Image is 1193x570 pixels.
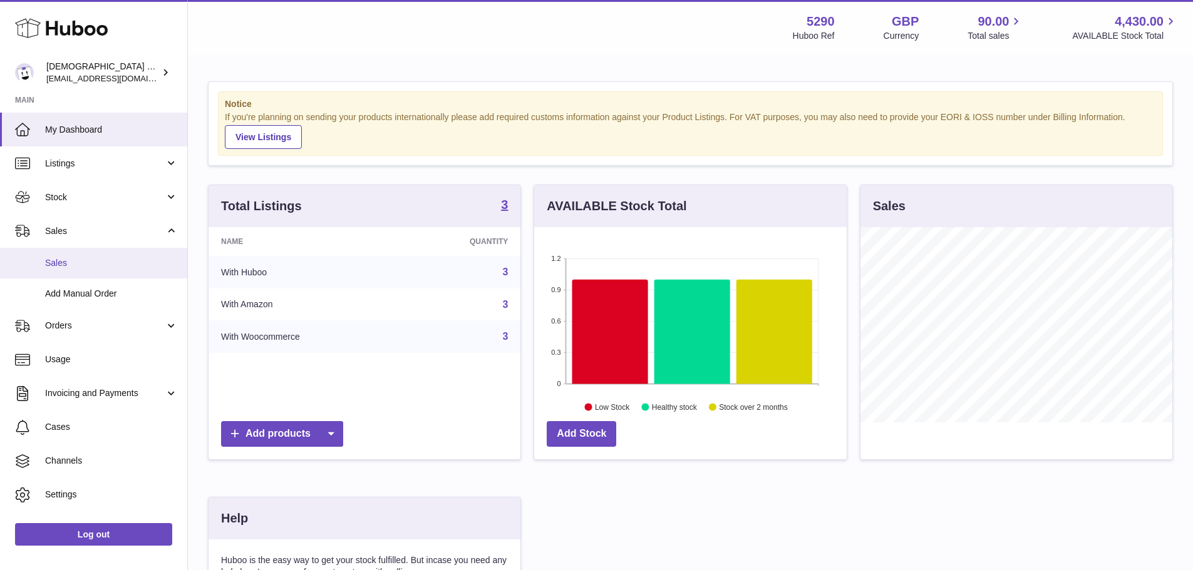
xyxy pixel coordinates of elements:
a: 3 [502,267,508,277]
span: Add Manual Order [45,288,178,300]
div: Huboo Ref [793,30,835,42]
div: [DEMOGRAPHIC_DATA] Charity [46,61,159,84]
a: 3 [502,331,508,342]
th: Quantity [402,227,520,256]
span: Settings [45,489,178,501]
span: Orders [45,320,165,332]
span: [EMAIL_ADDRESS][DOMAIN_NAME] [46,73,184,83]
text: 0.3 [552,349,561,356]
text: 0.9 [552,286,561,293]
span: Listings [45,158,165,170]
a: Log out [15,523,172,546]
a: 3 [501,198,508,213]
h3: AVAILABLE Stock Total [547,198,686,215]
span: Sales [45,257,178,269]
a: Add Stock [547,421,616,447]
span: AVAILABLE Stock Total [1072,30,1178,42]
div: If you're planning on sending your products internationally please add required customs informati... [225,111,1156,149]
strong: GBP [892,13,919,30]
span: Cases [45,421,178,433]
strong: Notice [225,98,1156,110]
span: Invoicing and Payments [45,387,165,399]
span: Usage [45,354,178,365]
td: With Huboo [209,256,402,288]
td: With Amazon [209,288,402,321]
strong: 3 [501,198,508,211]
text: 1.2 [552,255,561,262]
th: Name [209,227,402,256]
span: Sales [45,225,165,237]
a: 90.00 Total sales [968,13,1023,42]
a: 3 [502,299,508,310]
text: Stock over 2 months [720,402,788,411]
text: Healthy stock [652,402,698,411]
a: 4,430.00 AVAILABLE Stock Total [1072,13,1178,42]
h3: Total Listings [221,198,302,215]
div: Currency [884,30,919,42]
span: Total sales [968,30,1023,42]
a: View Listings [225,125,302,149]
span: My Dashboard [45,124,178,136]
span: 4,430.00 [1115,13,1164,30]
text: 0 [557,380,561,387]
h3: Help [221,510,248,527]
strong: 5290 [807,13,835,30]
span: 90.00 [978,13,1009,30]
span: Channels [45,455,178,467]
img: info@muslimcharity.org.uk [15,63,34,82]
text: Low Stock [595,402,630,411]
a: Add products [221,421,343,447]
text: 0.6 [552,317,561,325]
span: Stock [45,191,165,203]
td: With Woocommerce [209,320,402,353]
h3: Sales [873,198,906,215]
